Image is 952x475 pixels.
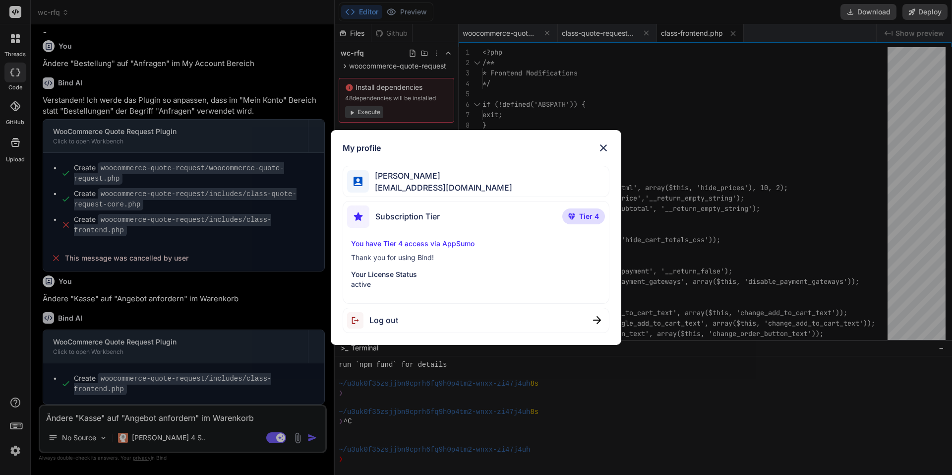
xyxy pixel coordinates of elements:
img: subscription [347,205,369,228]
img: premium [568,213,575,219]
p: Thank you for using Bind! [351,253,601,263]
p: Your License Status [351,270,601,279]
p: active [351,279,601,289]
span: Log out [369,314,398,326]
span: Subscription Tier [375,210,440,222]
img: close [597,142,609,154]
h1: My profile [343,142,381,154]
span: [PERSON_NAME] [369,170,512,182]
span: Tier 4 [579,211,599,221]
img: logout [347,312,369,329]
img: profile [354,177,363,186]
p: You have Tier 4 access via AppSumo [351,239,601,249]
span: [EMAIL_ADDRESS][DOMAIN_NAME] [369,182,512,194]
img: close [593,316,601,324]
